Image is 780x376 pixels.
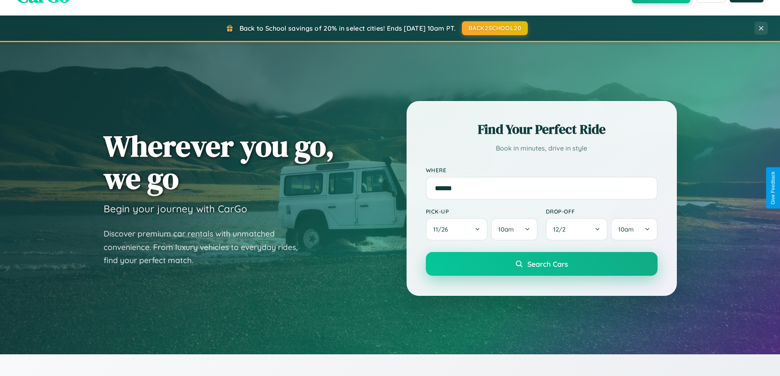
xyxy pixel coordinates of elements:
span: 11 / 26 [433,225,452,233]
label: Pick-up [426,208,538,215]
span: Back to School savings of 20% in select cities! Ends [DATE] 10am PT. [240,24,456,32]
button: 12/2 [546,218,608,241]
span: 12 / 2 [553,225,570,233]
div: Give Feedback [770,171,776,205]
label: Where [426,167,658,173]
span: 10am [498,225,514,233]
button: 11/26 [426,218,488,241]
button: Search Cars [426,252,658,276]
span: 10am [618,225,634,233]
button: 10am [491,218,537,241]
button: BACK2SCHOOL20 [462,21,528,35]
p: Book in minutes, drive in style [426,142,658,154]
label: Drop-off [546,208,658,215]
h3: Begin your journey with CarGo [104,203,247,215]
h2: Find Your Perfect Ride [426,120,658,138]
p: Discover premium car rentals with unmatched convenience. From luxury vehicles to everyday rides, ... [104,227,308,267]
button: 10am [611,218,657,241]
h1: Wherever you go, we go [104,130,335,194]
span: Search Cars [527,259,568,268]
